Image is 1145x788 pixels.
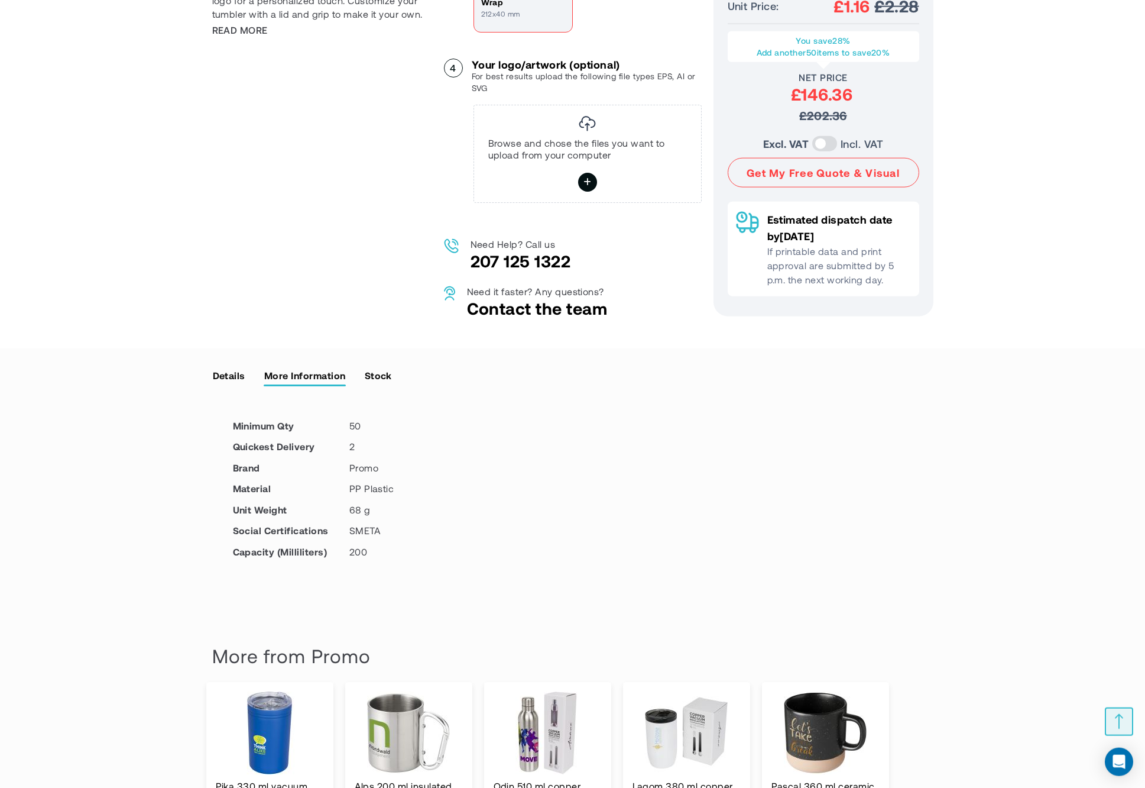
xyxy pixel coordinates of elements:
th: Material [233,480,346,501]
h3: Your logo/artwork (optional) [472,59,702,70]
div: £202.36 [728,105,919,126]
td: 68 g [346,500,397,522]
th: Brand [233,458,346,480]
p: Add another items to save [734,47,913,59]
div: Net Price [728,72,919,83]
p: If printable data and print approval are submitted by 5 p.m. the next working day. [767,244,911,287]
span: [DATE] [780,230,814,243]
td: PP Plastic [346,480,397,501]
img: Delivery [736,211,759,234]
strong: More from Promo [212,644,371,667]
td: Promo [346,458,397,480]
a: am_brand_more_from_image [632,692,741,774]
p: Need Help? Call us [471,238,571,250]
th: Social Certifications [233,522,346,543]
p: 212x40 mm [481,8,565,19]
th: Quickest Delivery [233,438,346,459]
div: £146.36 [728,83,916,105]
td: 200 [346,542,397,570]
a: label-additional-title [264,366,346,384]
label: Browse and chose the files [578,173,597,192]
span: 50 [806,47,817,57]
a: am_brand_more_from_image [355,692,463,774]
span: 20% [871,47,890,57]
td: SMETA [346,522,397,543]
span: 28% [832,35,850,46]
label: Excl. VAT [763,135,809,152]
img: Contact us image [444,286,455,301]
button: Get My Free Quote & Visual [728,158,919,188]
img: Image Uploader [579,116,596,131]
img: Call us image [444,238,459,253]
p: Need it faster? Any questions? [467,286,608,298]
a: Contact the team [467,298,608,318]
td: 2 [346,438,397,459]
th: Capacity (Milliliters) [233,542,346,570]
p: Browse and chose the files you want to upload from your computer [488,137,687,161]
a: am_brand_more_from_image [216,692,324,774]
th: Minimum Qty [233,416,346,438]
p: You save [734,35,913,47]
a: label-#stock-title [364,366,393,384]
p: Estimated dispatch date by [767,211,911,244]
td: 50 [346,416,397,438]
a: am_brand_more_from_image [771,692,880,774]
a: am_brand_more_from_image [494,692,602,774]
th: Unit Weight [233,500,346,522]
span: Read More [212,24,268,37]
div: Open Intercom Messenger [1105,748,1133,776]
a: label-description-title [212,366,246,384]
a: 207 125 1322 [471,251,571,271]
p: For best results upload the following file types EPS, AI or SVG [472,70,702,94]
label: Incl. VAT [841,135,883,152]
